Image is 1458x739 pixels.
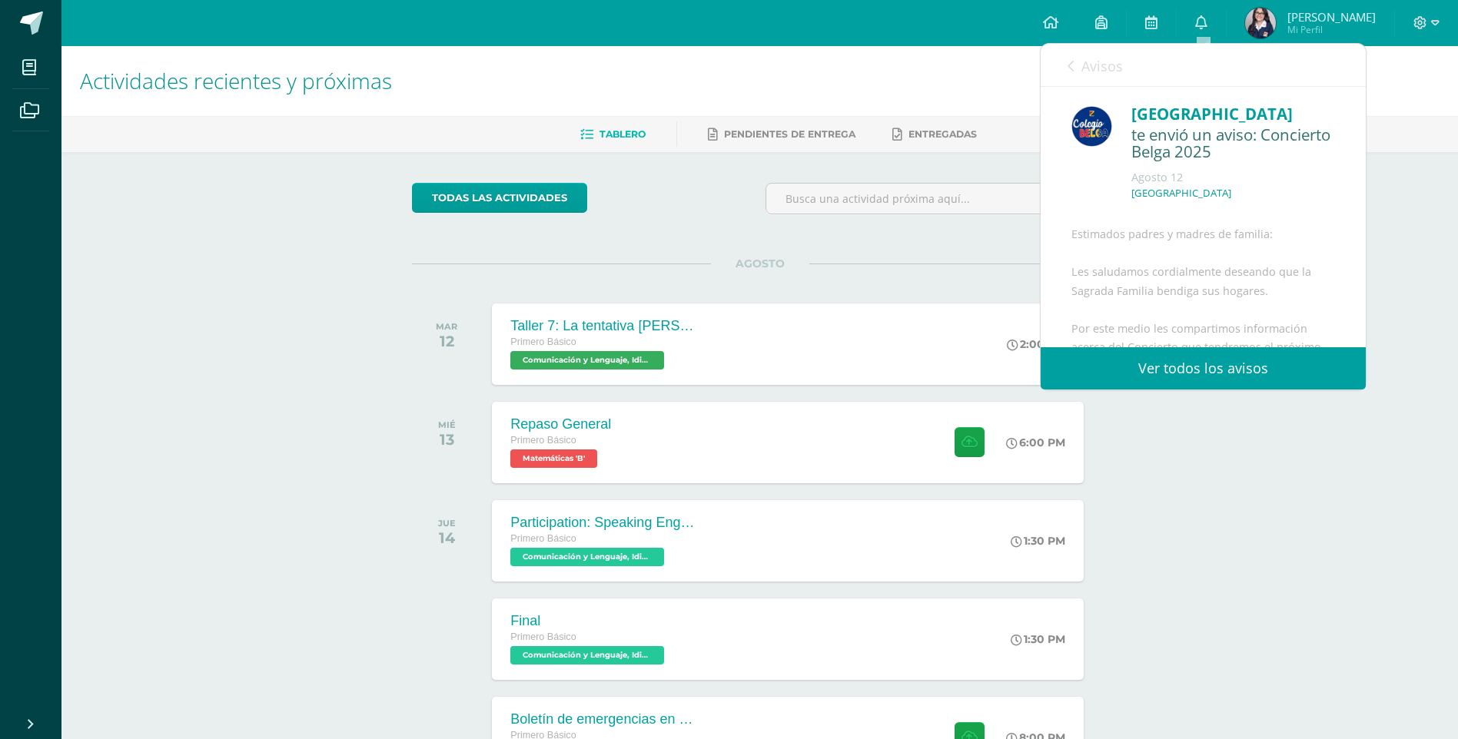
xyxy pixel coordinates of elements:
span: Comunicación y Lenguaje, Idioma Extranjero Inglés 'B' [510,548,664,566]
div: MIÉ [438,419,456,430]
span: [PERSON_NAME] [1287,9,1376,25]
div: [GEOGRAPHIC_DATA] [1131,102,1335,126]
span: Comunicación y Lenguaje, Idioma Extranjero Inglés 'B' [510,646,664,664]
p: [GEOGRAPHIC_DATA] [1131,187,1231,200]
span: Entregadas [908,128,977,140]
a: Tablero [580,122,646,147]
input: Busca una actividad próxima aquí... [766,184,1107,214]
div: 6:00 PM [1006,436,1065,449]
div: 1:30 PM [1011,632,1065,646]
div: Estimados padres y madres de familia: Les saludamos cordialmente deseando que la Sagrada Familia ... [1071,225,1335,669]
span: Pendientes de entrega [724,128,855,140]
span: Actividades recientes y próximas [80,66,392,95]
span: Avisos [1081,57,1123,75]
span: Mi Perfil [1287,23,1376,36]
a: todas las Actividades [412,183,587,213]
div: Boletín de emergencias en [GEOGRAPHIC_DATA] [510,711,695,727]
span: Comunicación y Lenguaje, Idioma Español 'B' [510,351,664,369]
div: Repaso General [510,416,611,432]
div: JUE [438,518,456,529]
span: Matemáticas 'B' [510,449,597,468]
div: MAR [436,321,457,332]
div: 14 [438,529,456,547]
span: Primero Básico [510,631,576,642]
div: 2:00 PM [1007,337,1065,351]
img: 96c3f6a9eaf4fd0ed7cf4cad4deebd47.png [1245,8,1276,38]
a: Entregadas [892,122,977,147]
div: Taller 7: La tentativa [PERSON_NAME] [510,318,695,334]
span: Primero Básico [510,435,576,446]
div: te envió un aviso: Concierto Belga 2025 [1131,126,1335,162]
div: 1:30 PM [1011,534,1065,548]
div: Final [510,613,668,629]
div: 12 [436,332,457,350]
span: Tablero [599,128,646,140]
div: Agosto 12 [1131,170,1335,185]
a: Ver todos los avisos [1041,347,1366,389]
span: Primero Básico [510,336,576,347]
a: Pendientes de entrega [708,122,855,147]
div: 13 [438,430,456,449]
img: 919ad801bb7643f6f997765cf4083301.png [1071,106,1112,147]
span: AGOSTO [711,257,809,270]
span: Primero Básico [510,533,576,544]
div: Participation: Speaking English [510,515,695,531]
